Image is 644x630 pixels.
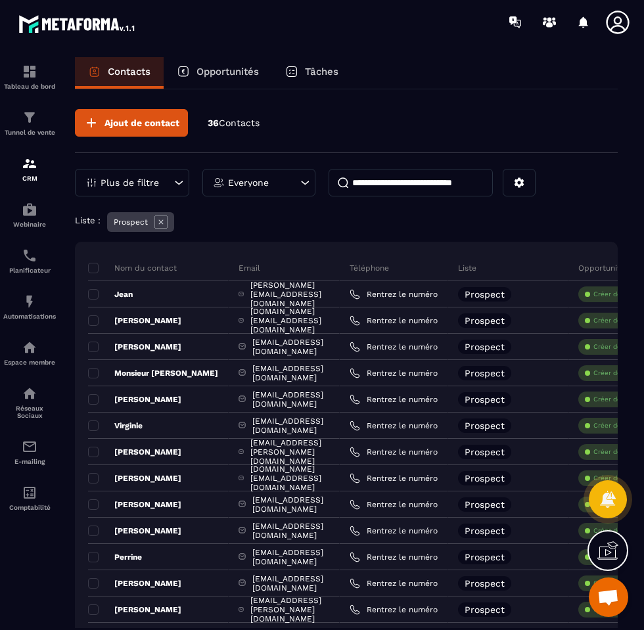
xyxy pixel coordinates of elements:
img: formation [22,156,37,171]
p: E-mailing [3,458,56,465]
img: automations [22,340,37,355]
a: formationformationTunnel de vente [3,100,56,146]
p: Prospect [465,579,505,588]
a: automationsautomationsEspace membre [3,330,56,376]
p: Opportunité [578,263,625,273]
p: Perrine [88,552,142,562]
p: Tâches [305,66,338,78]
p: Opportunités [196,66,259,78]
img: email [22,439,37,455]
a: Contacts [75,57,164,89]
a: formationformationTableau de bord [3,54,56,100]
p: Contacts [108,66,150,78]
img: scheduler [22,248,37,263]
p: [PERSON_NAME] [88,342,181,352]
img: social-network [22,386,37,401]
p: [PERSON_NAME] [88,604,181,615]
p: [PERSON_NAME] [88,394,181,405]
p: [PERSON_NAME] [88,315,181,326]
a: Opportunités [164,57,272,89]
p: Tunnel de vente [3,129,56,136]
span: Ajout de contact [104,116,179,129]
p: Nom du contact [88,263,177,273]
p: Automatisations [3,313,56,320]
p: 36 [208,117,260,129]
p: Liste : [75,215,101,225]
p: Prospect [465,605,505,614]
p: Planificateur [3,267,56,274]
p: [PERSON_NAME] [88,578,181,589]
p: Jean [88,289,133,300]
span: Contacts [219,118,260,128]
p: Email [239,263,260,273]
img: accountant [22,485,37,501]
a: formationformationCRM [3,146,56,192]
p: [PERSON_NAME] [88,526,181,536]
p: Prospect [465,474,505,483]
a: accountantaccountantComptabilité [3,475,56,521]
button: Ajout de contact [75,109,188,137]
p: Everyone [228,178,269,187]
p: [PERSON_NAME] [88,499,181,510]
img: formation [22,64,37,79]
img: automations [22,294,37,309]
a: Open chat [589,577,628,617]
p: CRM [3,175,56,182]
p: Plus de filtre [101,178,159,187]
p: Virginie [88,420,143,431]
p: [PERSON_NAME] [88,473,181,484]
p: Réseaux Sociaux [3,405,56,419]
p: Liste [458,263,476,273]
a: emailemailE-mailing [3,429,56,475]
p: Monsieur [PERSON_NAME] [88,368,218,378]
p: Prospect [465,447,505,457]
p: Prospect [465,500,505,509]
a: Tâches [272,57,352,89]
p: Espace membre [3,359,56,366]
p: Prospect [465,369,505,378]
p: Tableau de bord [3,83,56,90]
p: Prospect [465,290,505,299]
p: Prospect [114,217,148,227]
p: Téléphone [350,263,389,273]
a: automationsautomationsAutomatisations [3,284,56,330]
p: Prospect [465,316,505,325]
a: social-networksocial-networkRéseaux Sociaux [3,376,56,429]
p: Prospect [465,552,505,562]
p: Comptabilité [3,504,56,511]
p: Prospect [465,342,505,351]
img: automations [22,202,37,217]
a: schedulerschedulerPlanificateur [3,238,56,284]
p: [PERSON_NAME] [88,447,181,457]
p: Webinaire [3,221,56,228]
p: Prospect [465,421,505,430]
p: Prospect [465,395,505,404]
img: logo [18,12,137,35]
p: Prospect [465,526,505,535]
a: automationsautomationsWebinaire [3,192,56,238]
img: formation [22,110,37,125]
